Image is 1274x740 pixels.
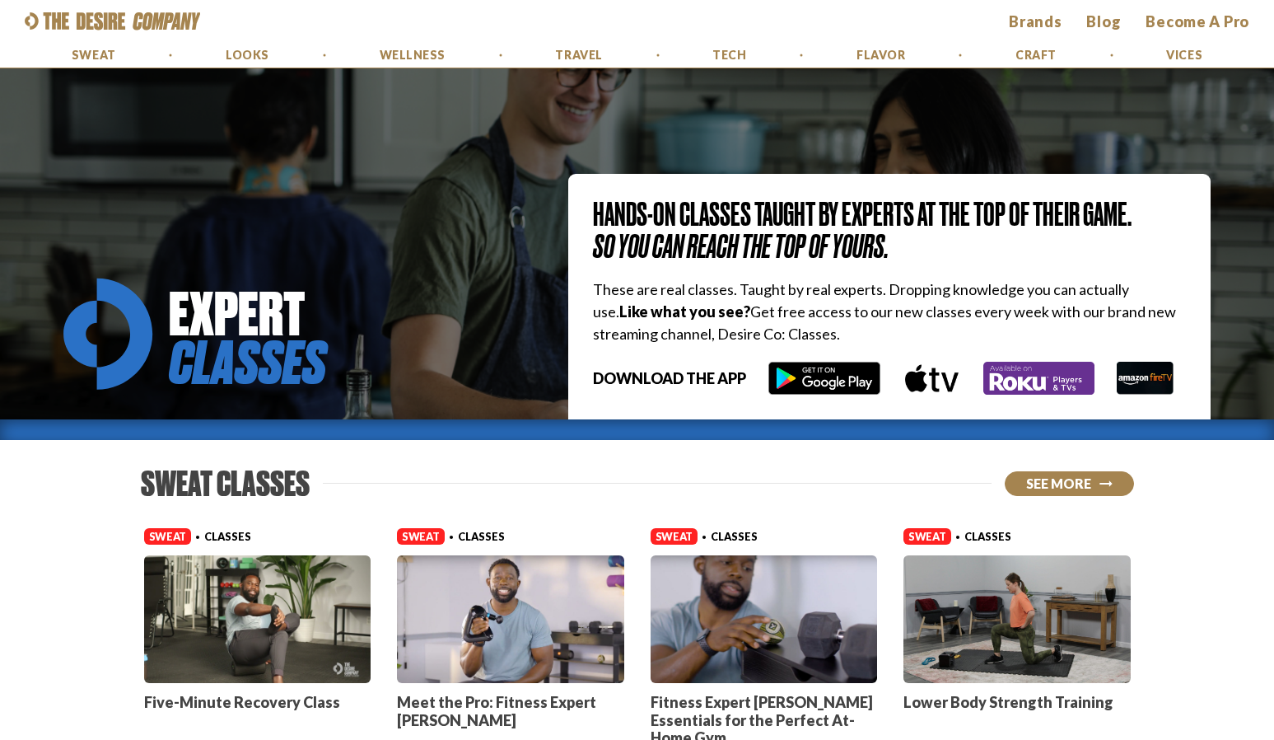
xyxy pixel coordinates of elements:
[903,362,961,395] img: Get it on Apple TV
[903,693,1113,711] a: Lower Body Strength Training
[195,531,200,543] span: •
[651,528,698,545] span: SWEAT
[903,528,951,545] span: SWEAT
[593,368,746,390] strong: DOWNLOAD THE APP
[593,199,1186,231] div: Hands-on Classes taught by experts at the top of their game.
[1117,362,1174,395] img: Get it on Amazon Fire TV
[1009,12,1062,31] a: brands
[397,528,445,545] span: SWEAT
[204,529,251,546] div: Classes
[903,527,951,543] a: SWEAT
[226,43,269,68] a: Looks
[702,531,707,543] span: •
[144,693,340,711] a: Five-Minute Recovery Class
[169,281,306,348] text: EXPERT
[1146,12,1249,31] a: Become a Pro
[955,531,960,543] span: •
[144,528,192,545] span: SWEAT
[593,228,889,265] span: so you can reach the top of yours.
[651,527,698,543] a: SWEAT
[712,43,746,68] a: Tech
[1015,43,1057,68] a: Craft
[72,43,116,68] a: Sweat
[449,531,454,543] span: •
[168,329,329,396] text: CLASSES
[397,693,596,729] a: Meet the Pro: Fitness Expert [PERSON_NAME]
[619,302,750,321] strong: Like what you see?
[711,529,758,546] div: Classes
[141,466,310,501] h2: sweat Classes
[768,362,880,395] img: Get it on Google Play
[144,527,192,543] a: SWEAT
[856,43,905,68] a: Flavor
[380,43,446,68] a: Wellness
[1005,471,1134,496] button: See More
[964,529,1011,546] div: Classes
[458,529,505,546] div: Classes
[593,279,1186,395] div: These are real classes. Taught by real experts. Dropping knowledge you can actually use. Get free...
[397,527,445,543] a: SWEAT
[1166,43,1202,68] a: Vices
[983,362,1094,395] img: Get it on Roku
[1086,12,1121,31] a: Blog
[555,43,602,68] a: Travel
